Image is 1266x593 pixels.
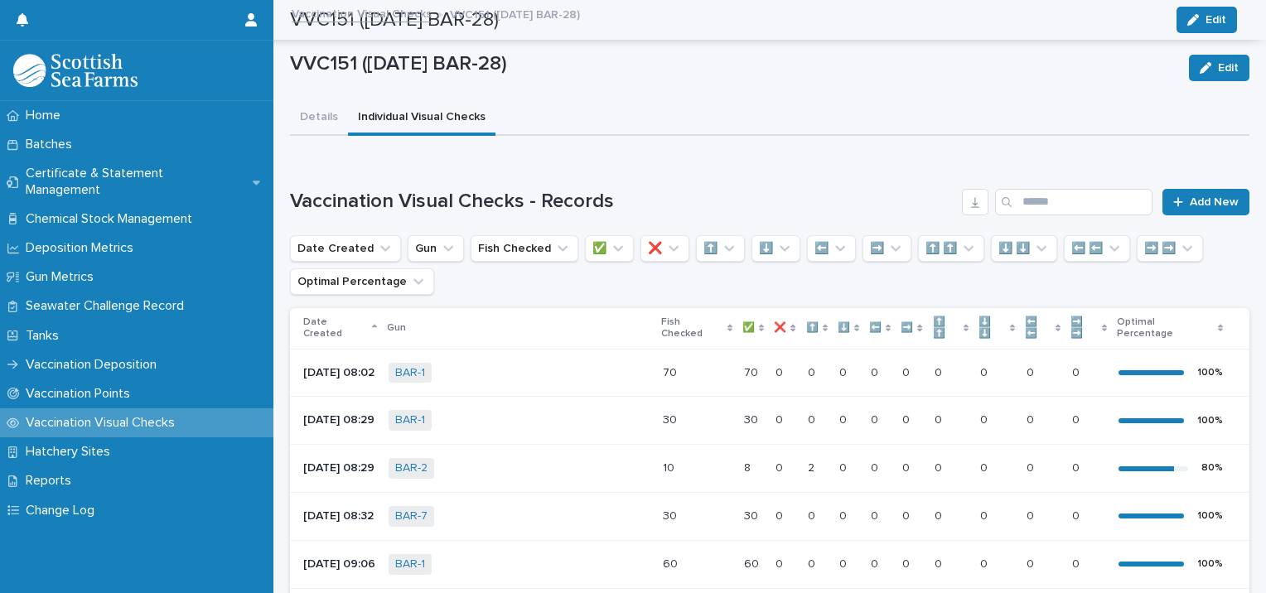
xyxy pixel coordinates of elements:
[933,313,959,344] p: ⬆️ ⬆️
[19,415,188,431] p: Vaccination Visual Checks
[839,506,850,523] p: 0
[808,554,819,571] p: 0
[744,506,761,523] p: 30
[303,366,375,380] p: [DATE] 08:02
[902,554,913,571] p: 0
[290,101,348,136] button: Details
[13,54,138,87] img: uOABhIYSsOPhGJQdTwEw
[1197,510,1223,522] div: 100 %
[1027,554,1037,571] p: 0
[303,461,375,475] p: [DATE] 08:29
[871,410,882,427] p: 0
[663,410,680,427] p: 30
[871,363,882,380] p: 0
[744,410,761,427] p: 30
[776,410,786,427] p: 0
[807,235,856,262] button: ⬅️
[290,492,1249,540] tr: [DATE] 08:32BAR-7 3030 3030 00 00 00 00 00 00 00 00 00 100%
[290,190,955,214] h1: Vaccination Visual Checks - Records
[935,554,945,571] p: 0
[980,410,991,427] p: 0
[1027,363,1037,380] p: 0
[744,363,761,380] p: 70
[1072,554,1083,571] p: 0
[1137,235,1203,262] button: ➡️ ➡️
[806,319,819,337] p: ⬆️
[776,554,786,571] p: 0
[696,235,745,262] button: ⬆️
[995,189,1152,215] div: Search
[290,52,1176,76] p: VVC151 ([DATE] BAR-28)
[1072,410,1083,427] p: 0
[744,554,762,571] p: 60
[935,363,945,380] p: 0
[1162,189,1249,215] a: Add New
[808,506,819,523] p: 0
[1190,196,1239,208] span: Add New
[901,319,913,337] p: ➡️
[863,235,911,262] button: ➡️
[19,444,123,460] p: Hatchery Sites
[978,313,1005,344] p: ⬇️ ⬇️
[290,349,1249,397] tr: [DATE] 08:02BAR-1 7070 7070 00 00 00 00 00 00 00 00 00 100%
[869,319,882,337] p: ⬅️
[1197,415,1223,427] div: 100 %
[585,235,634,262] button: ✅
[871,554,882,571] p: 0
[640,235,689,262] button: ❌
[19,108,74,123] p: Home
[1117,313,1214,344] p: Optimal Percentage
[742,319,755,337] p: ✅
[663,363,680,380] p: 70
[290,540,1249,588] tr: [DATE] 09:06BAR-1 6060 6060 00 00 00 00 00 00 00 00 00 100%
[290,397,1249,445] tr: [DATE] 08:29BAR-1 3030 3030 00 00 00 00 00 00 00 00 00 100%
[1027,506,1037,523] p: 0
[1070,313,1097,344] p: ➡️ ➡️
[1027,458,1037,475] p: 0
[902,506,913,523] p: 0
[348,101,495,136] button: Individual Visual Checks
[395,413,425,427] a: BAR-1
[1201,462,1223,474] div: 80 %
[839,363,850,380] p: 0
[663,458,678,475] p: 10
[303,557,375,571] p: [DATE] 09:06
[19,137,85,152] p: Batches
[1064,235,1130,262] button: ⬅️ ⬅️
[19,298,197,314] p: Seawater Challenge Record
[871,458,882,475] p: 0
[19,357,170,373] p: Vaccination Deposition
[1072,506,1083,523] p: 0
[19,211,205,227] p: Chemical Stock Management
[991,235,1057,262] button: ⬇️ ⬇️
[303,313,368,344] p: Date Created
[471,235,578,262] button: Fish Checked
[290,445,1249,493] tr: [DATE] 08:29BAR-2 1010 88 00 22 00 00 00 00 00 00 00 80%
[395,366,425,380] a: BAR-1
[1218,62,1239,74] span: Edit
[918,235,984,262] button: ⬆️ ⬆️
[776,506,786,523] p: 0
[980,458,991,475] p: 0
[395,557,425,571] a: BAR-1
[839,458,850,475] p: 0
[808,410,819,427] p: 0
[661,313,723,344] p: Fish Checked
[980,506,991,523] p: 0
[935,506,945,523] p: 0
[19,328,72,344] p: Tanks
[838,319,850,337] p: ⬇️
[663,506,680,523] p: 30
[808,363,819,380] p: 0
[408,235,464,262] button: Gun
[1072,363,1083,380] p: 0
[808,458,818,475] p: 2
[980,363,991,380] p: 0
[980,554,991,571] p: 0
[395,461,428,475] a: BAR-2
[1197,367,1223,378] div: 100 %
[303,509,375,523] p: [DATE] 08:32
[902,410,913,427] p: 0
[19,473,85,489] p: Reports
[839,554,850,571] p: 0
